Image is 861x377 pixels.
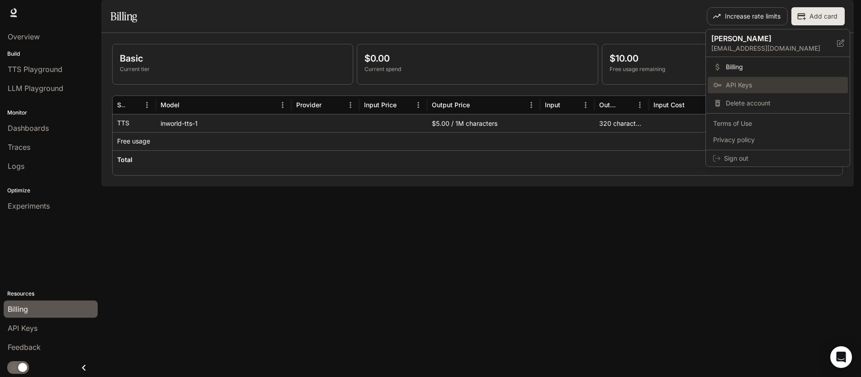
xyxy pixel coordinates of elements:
a: Terms of Use [708,115,848,132]
a: Billing [708,59,848,75]
div: Delete account [708,95,848,111]
div: Sign out [706,150,850,167]
span: Terms of Use [713,119,842,128]
p: [EMAIL_ADDRESS][DOMAIN_NAME] [711,44,837,53]
a: API Keys [708,77,848,93]
p: [PERSON_NAME] [711,33,823,44]
a: Privacy policy [708,132,848,148]
span: Delete account [726,99,842,108]
div: [PERSON_NAME][EMAIL_ADDRESS][DOMAIN_NAME] [706,29,850,57]
span: API Keys [726,81,842,90]
span: Sign out [724,154,842,163]
span: Privacy policy [713,135,842,144]
span: Billing [726,62,842,72]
